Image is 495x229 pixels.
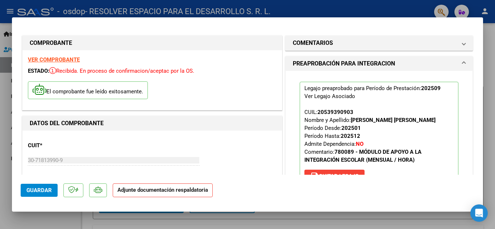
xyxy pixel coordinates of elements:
[341,125,361,131] strong: 202501
[317,108,353,116] div: 20539390903
[300,82,458,186] p: Legajo preaprobado para Período de Prestación:
[286,71,473,203] div: PREAPROBACIÓN PARA INTEGRACION
[30,39,72,46] strong: COMPROBANTE
[293,59,395,68] h1: PREAPROBACIÓN PARA INTEGRACION
[351,117,436,123] strong: [PERSON_NAME] [PERSON_NAME]
[28,56,80,63] a: VER COMPROBANTE
[304,92,355,100] div: Ver Legajo Asociado
[30,120,104,127] strong: DATOS DEL COMPROBANTE
[356,141,363,147] strong: NO
[421,85,441,92] strong: 202509
[286,56,473,71] mat-expansion-panel-header: PREAPROBACIÓN PARA INTEGRACION
[26,187,52,194] span: Guardar
[293,39,333,47] h1: COMENTARIOS
[28,141,103,150] p: CUIT
[49,68,194,74] span: Recibida. En proceso de confirmacion/aceptac por la OS.
[304,170,365,183] button: Quitar Legajo
[304,109,436,163] span: CUIL: Nombre y Apellido: Período Desde: Período Hasta: Admite Dependencia:
[304,149,421,163] span: Comentario:
[341,133,360,139] strong: 202512
[21,184,58,197] button: Guardar
[304,149,421,163] strong: 780089 - MÓDULO DE APOYO A LA INTEGRACIÓN ESCOLAR (MENSUAL / HORA)
[286,36,473,50] mat-expansion-panel-header: COMENTARIOS
[310,173,359,179] span: Quitar Legajo
[28,68,49,74] span: ESTADO:
[117,187,208,193] strong: Adjunte documentación respaldatoria
[310,171,319,180] mat-icon: save
[470,204,488,222] div: Open Intercom Messenger
[28,81,148,99] p: El comprobante fue leído exitosamente.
